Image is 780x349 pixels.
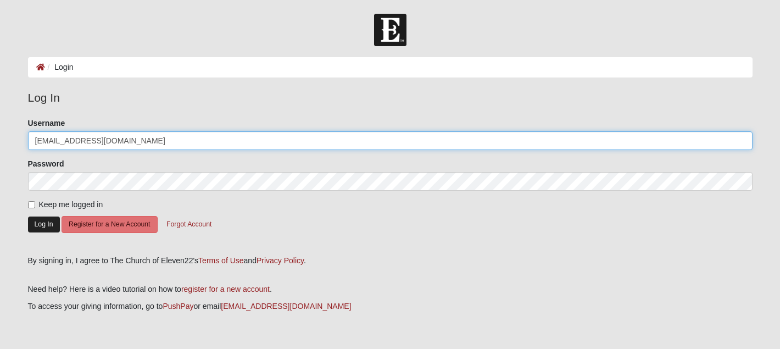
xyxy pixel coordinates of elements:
[221,302,351,311] a: [EMAIL_ADDRESS][DOMAIN_NAME]
[374,14,406,46] img: Church of Eleven22 Logo
[28,217,60,232] button: Log In
[28,118,65,129] label: Username
[159,216,219,233] button: Forgot Account
[28,255,753,267] div: By signing in, I agree to The Church of Eleven22's and .
[39,200,103,209] span: Keep me logged in
[257,256,304,265] a: Privacy Policy
[45,62,74,73] li: Login
[198,256,243,265] a: Terms of Use
[28,89,753,107] legend: Log In
[163,302,193,311] a: PushPay
[28,158,64,169] label: Password
[28,301,753,312] p: To access your giving information, go to or email
[28,201,35,208] input: Keep me logged in
[28,284,753,295] p: Need help? Here is a video tutorial on how to .
[62,216,157,233] button: Register for a New Account
[181,285,270,293] a: register for a new account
